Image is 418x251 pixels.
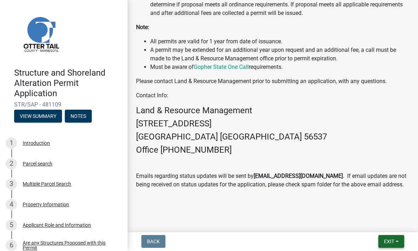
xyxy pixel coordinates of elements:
[14,7,67,61] img: Otter Tail County, Minnesota
[150,63,409,72] li: Must be aware of requirements.
[6,179,17,190] div: 3
[136,106,409,116] h4: Land & Resource Management
[23,241,116,251] div: Are any Structures Proposed with this Permit
[384,239,394,245] span: Exit
[65,114,92,120] wm-modal-confirm: Notes
[23,223,91,228] div: Applicant Role and Information
[65,110,92,123] button: Notes
[136,92,409,100] p: Contact Info:
[136,172,409,189] p: Emails regarding status updates will be sent by . If email updates are not being received on stat...
[23,182,71,187] div: Multiple Parcel Search
[14,102,113,108] span: STR/SAP - 481109
[6,220,17,231] div: 5
[150,38,409,46] li: All permits are valid for 1 year from date of issuance.
[14,114,62,120] wm-modal-confirm: Summary
[14,110,62,123] button: View Summary
[254,173,343,180] strong: [EMAIL_ADDRESS][DOMAIN_NAME]
[136,77,409,86] p: Please contact Land & Resource Management prior to submitting an application, with any questions.
[147,239,160,245] span: Back
[23,202,69,207] div: Property Information
[136,119,409,129] h4: [STREET_ADDRESS]
[378,235,404,248] button: Exit
[6,138,17,149] div: 1
[150,46,409,63] li: A permit may be extended for an additional year upon request and an additional fee, a call must b...
[6,158,17,170] div: 2
[141,235,165,248] button: Back
[23,162,52,167] div: Parcel search
[14,68,122,99] h4: Structure and Shoreland Alteration Permit Application
[136,24,149,31] strong: Note:
[23,141,50,146] div: Introduction
[136,132,409,142] h4: [GEOGRAPHIC_DATA] [GEOGRAPHIC_DATA] 56537
[136,145,409,155] h4: Office [PHONE_NUMBER]
[194,64,249,71] a: Gopher State One Call
[6,199,17,211] div: 4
